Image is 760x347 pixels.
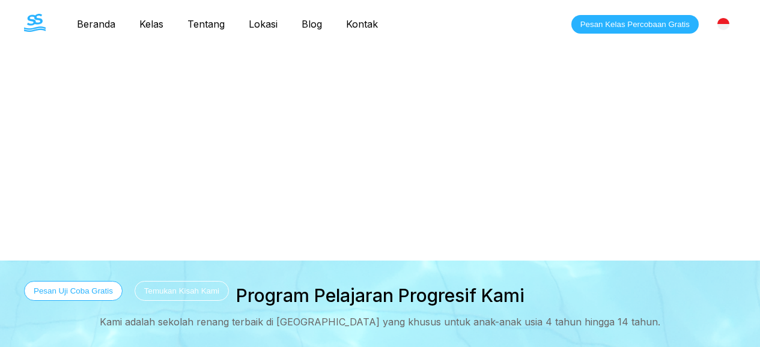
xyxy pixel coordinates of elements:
[127,18,175,30] a: Kelas
[237,18,290,30] a: Lokasi
[65,18,127,30] a: Beranda
[711,11,736,37] div: [GEOGRAPHIC_DATA]
[571,15,699,34] button: Pesan Kelas Percobaan Gratis
[24,251,534,262] div: Bekali anak Anda dengan keterampilan renang penting untuk keselamatan seumur hidup [PERSON_NAME] ...
[290,18,334,30] a: Blog
[100,316,660,328] div: Kami adalah sekolah renang terbaik di [GEOGRAPHIC_DATA] yang khusus untuk anak-anak usia 4 tahun ...
[24,281,123,301] button: Pesan Uji Coba Gratis
[24,197,534,232] div: Les Renang di [GEOGRAPHIC_DATA]
[24,168,534,178] div: Selamat Datang di Swim Starter
[717,18,729,30] img: Indonesia
[24,14,46,32] img: The Swim Starter Logo
[135,281,229,301] button: Temukan Kisah Kami
[175,18,237,30] a: Tentang
[334,18,390,30] a: Kontak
